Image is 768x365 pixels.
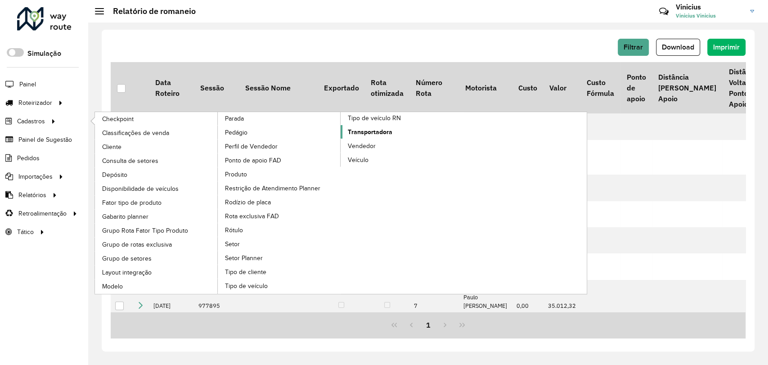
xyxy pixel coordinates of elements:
label: Simulação [27,48,61,59]
span: Download [662,43,694,51]
span: Pedágio [225,128,247,137]
th: Custo [512,62,543,113]
a: Veículo [341,153,464,167]
span: Gabarito planner [102,212,148,221]
span: Disponibilidade de veículos [102,184,179,194]
th: Motorista [459,62,512,113]
span: Layout integração [102,268,152,277]
a: Grupo de setores [95,252,218,265]
a: Perfil de Vendedor [218,140,341,153]
a: Setor Planner [218,251,341,265]
span: Setor Planner [225,253,263,263]
a: Gabarito planner [95,210,218,223]
td: 977895 [194,280,239,332]
a: Parada [95,112,341,294]
a: Tipo de veículo [218,279,341,293]
span: Vinicius Vinicius [676,12,743,20]
span: Retroalimentação [18,209,67,218]
a: Ponto de apoio FAD [218,153,341,167]
button: 1 [420,316,437,333]
span: Depósito [102,170,127,180]
th: Exportado [318,62,365,113]
button: Imprimir [707,39,746,56]
span: Rótulo [225,225,243,235]
span: Tipo de veículo RN [348,113,401,123]
span: Tipo de cliente [225,267,266,277]
span: Rota exclusiva FAD [225,212,279,221]
th: Rota otimizada [364,62,409,113]
a: Tipo de veículo RN [218,112,464,294]
span: Produto [225,170,247,179]
span: Classificações de venda [102,128,169,138]
span: Pedidos [17,153,40,163]
th: Data Roteiro [149,62,194,113]
span: Painel de Sugestão [18,135,72,144]
span: Relatórios [18,190,46,200]
button: Download [656,39,700,56]
a: Cliente [95,140,218,153]
a: Transportadora [341,125,464,139]
span: Fator tipo de produto [102,198,162,207]
a: Consulta de setores [95,154,218,167]
h3: Vinicius [676,3,743,11]
span: Painel [19,80,36,89]
span: Grupo Rota Fator Tipo Produto [102,226,188,235]
a: Grupo Rota Fator Tipo Produto [95,224,218,237]
button: Filtrar [618,39,649,56]
h2: Relatório de romaneio [104,6,196,16]
span: Tipo de veículo [225,281,268,291]
a: Contato Rápido [654,2,674,21]
span: Cadastros [17,117,45,126]
span: Grupo de rotas exclusiva [102,240,172,249]
a: Rótulo [218,223,341,237]
a: Modelo [95,279,218,293]
th: Número Rota [409,62,454,113]
a: Grupo de rotas exclusiva [95,238,218,251]
span: Grupo de setores [102,254,152,263]
span: Tático [17,227,34,237]
span: Rodízio de placa [225,198,271,207]
span: Imprimir [713,43,740,51]
a: Rota exclusiva FAD [218,209,341,223]
th: Custo Fórmula [580,62,620,113]
th: Sessão [194,62,239,113]
td: [DATE] [149,280,194,332]
th: Distância Volta Ponto Apoio [723,62,765,113]
a: Produto [218,167,341,181]
td: [PERSON_NAME] Paulo [PERSON_NAME] dos [PERSON_NAME] [459,280,512,332]
a: Setor [218,237,341,251]
a: Pedágio [218,126,341,139]
a: Classificações de venda [95,126,218,140]
a: Vendedor [341,139,464,153]
span: Parada [225,114,244,123]
span: Importações [18,172,53,181]
span: Filtrar [624,43,643,51]
th: Sessão Nome [239,62,318,113]
span: Transportadora [348,127,392,137]
td: 7 [409,280,454,332]
a: Fator tipo de produto [95,196,218,209]
th: Distância [PERSON_NAME] Apoio [652,62,722,113]
a: Checkpoint [95,112,218,126]
a: Depósito [95,168,218,181]
a: Rodízio de placa [218,195,341,209]
span: Restrição de Atendimento Planner [225,184,320,193]
span: Consulta de setores [102,156,158,166]
span: Vendedor [348,141,376,151]
td: 35.012,32 [543,280,580,332]
span: Ponto de apoio FAD [225,156,281,165]
a: Tipo de cliente [218,265,341,279]
a: Restrição de Atendimento Planner [218,181,341,195]
a: Layout integração [95,266,218,279]
span: Modelo [102,282,123,291]
span: Roteirizador [18,98,52,108]
td: 0,00 [512,280,543,332]
th: Ponto de apoio [620,62,652,113]
span: Setor [225,239,240,249]
th: Valor [543,62,580,113]
span: Veículo [348,155,368,165]
span: Cliente [102,142,121,152]
span: Perfil de Vendedor [225,142,278,151]
span: Checkpoint [102,114,134,124]
a: Disponibilidade de veículos [95,182,218,195]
